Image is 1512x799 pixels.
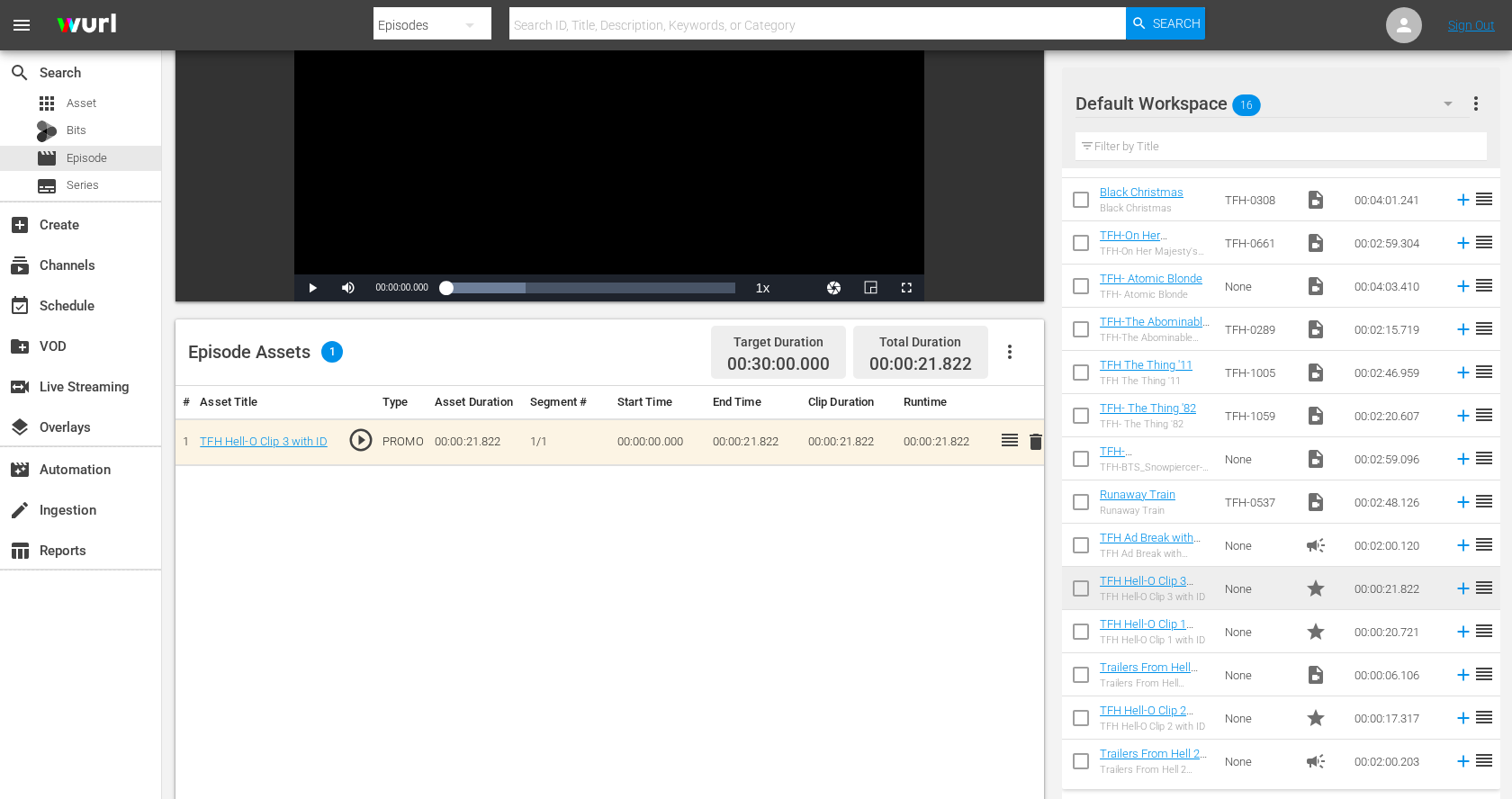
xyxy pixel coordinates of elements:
[43,4,130,47] img: ans4CAIJ8jUAAAAAAAAAAAAAAAAAAAAAAAAgQb4GAAAAAAAAAAAAAAAAAAAAAAAAJMjXAAAAAAAAAAAAAAAAAAAAAAAAgAT5G...
[1100,747,1207,774] a: Trailers From Hell 2 Minute Ad Break
[294,274,330,301] button: Play
[1100,617,1193,644] a: TFH Hell-O Clip 1 with ID
[193,386,340,419] th: Asset Title
[1305,275,1327,297] span: Video
[1305,448,1327,470] span: Video
[1473,750,1495,771] span: reorder
[1305,534,1327,556] span: Ad
[9,255,31,276] span: Channels
[1218,524,1298,567] td: None
[1100,660,1198,687] a: Trailers From Hell Network ID
[1100,704,1193,731] a: TFH Hell-O Clip 2 with ID
[1473,274,1495,296] span: reorder
[1347,696,1446,740] td: 00:00:17.317
[1100,505,1175,516] div: Runaway Train
[11,14,32,36] span: menu
[1473,577,1495,598] span: reorder
[36,148,58,169] span: Episode
[1218,653,1298,696] td: None
[1453,622,1473,642] svg: Add to Episode
[1347,653,1446,696] td: 00:00:06.106
[1100,375,1192,387] div: TFH The Thing '11
[1100,202,1183,214] div: Black Christmas
[1347,437,1446,480] td: 00:02:59.096
[1347,567,1446,610] td: 00:00:21.822
[1453,363,1473,382] svg: Add to Episode
[1453,190,1473,210] svg: Add to Episode
[1305,189,1327,211] span: Video
[1473,490,1495,512] span: reorder
[1153,7,1201,40] span: Search
[1305,362,1327,383] span: Video
[1453,449,1473,469] svg: Add to Episode
[1218,351,1298,394] td: TFH-1005
[1453,535,1473,555] svg: Add to Episode
[1126,7,1205,40] button: Search
[727,355,830,375] span: 00:30:00.000
[1100,332,1210,344] div: TFH-The Abominable Snowman
[1305,664,1327,686] span: Video
[67,94,96,112] span: Asset
[1218,437,1298,480] td: None
[1473,361,1495,382] span: reorder
[1347,610,1446,653] td: 00:00:20.721
[888,274,924,301] button: Fullscreen
[523,386,609,419] th: Segment #
[321,341,343,363] span: 1
[1100,678,1210,689] div: Trailers From Hell Network ID
[1473,534,1495,555] span: reorder
[1100,315,1210,342] a: TFH-The Abominable Snowman
[610,386,706,419] th: Start Time
[1075,78,1470,129] div: Default Workspace
[852,274,888,301] button: Picture-in-Picture
[1100,531,1201,558] a: TFH Ad Break with Countdown Timer
[67,121,86,139] span: Bits
[816,274,852,301] button: Jump To Time
[347,426,374,453] span: play_circle_outline
[1100,229,1183,269] a: TFH-On Her Majesty's Secret Service
[1100,634,1210,646] div: TFH Hell-O Clip 1 with ID
[1347,740,1446,783] td: 00:02:00.203
[523,418,609,466] td: 1/1
[1100,721,1210,732] div: TFH Hell-O Clip 2 with ID
[1100,548,1210,560] div: TFH Ad Break with Countdown Timer
[1305,405,1327,426] span: Video
[1100,272,1202,285] a: TFH- Atomic Blonde
[1453,579,1473,598] svg: Add to Episode
[330,274,366,301] button: Mute
[727,329,830,355] div: Target Duration
[1100,358,1192,372] a: TFH The Thing '11
[1218,308,1298,351] td: TFH-0289
[1347,221,1446,265] td: 00:02:59.304
[67,149,107,167] span: Episode
[1305,750,1327,772] span: Ad
[446,283,736,293] div: Progress Bar
[1100,418,1196,430] div: TFH- The Thing '82
[9,336,31,357] span: VOD
[1473,663,1495,685] span: reorder
[1453,276,1473,296] svg: Add to Episode
[869,354,972,374] span: 00:00:21.822
[1218,394,1298,437] td: TFH-1059
[375,418,427,466] td: PROMO
[1025,431,1047,453] span: delete
[175,386,193,419] th: #
[67,176,99,194] span: Series
[36,175,58,197] span: Series
[1347,524,1446,567] td: 00:02:00.120
[801,386,896,419] th: Clip Duration
[1448,18,1495,32] a: Sign Out
[1453,233,1473,253] svg: Add to Episode
[1305,319,1327,340] span: Video
[1100,185,1183,199] a: Black Christmas
[1305,232,1327,254] span: Video
[36,121,58,142] div: Bits
[896,418,992,466] td: 00:00:21.822
[1100,289,1202,301] div: TFH- Atomic Blonde
[1218,696,1298,740] td: None
[36,93,58,114] span: Asset
[1473,318,1495,339] span: reorder
[1453,751,1473,771] svg: Add to Episode
[1347,394,1446,437] td: 00:02:20.607
[1347,480,1446,524] td: 00:02:48.126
